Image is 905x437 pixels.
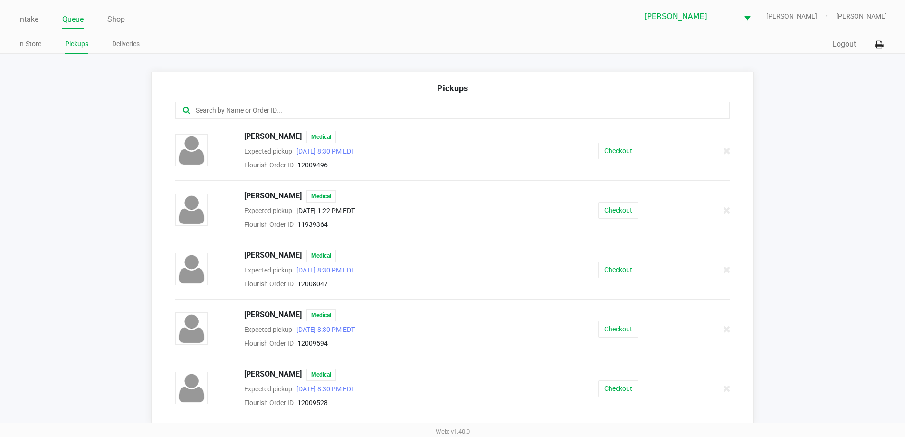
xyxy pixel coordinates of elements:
a: Intake [18,13,38,26]
span: Expected pickup [244,266,292,274]
span: 11939364 [297,221,328,228]
span: Flourish Order ID [244,340,294,347]
span: [PERSON_NAME] [644,11,733,22]
button: Checkout [598,321,638,338]
span: Expected pickup [244,147,292,155]
span: Pickups [437,83,468,93]
span: [PERSON_NAME] [244,369,302,381]
span: Flourish Order ID [244,399,294,407]
span: [PERSON_NAME] [244,250,302,262]
a: Deliveries [112,38,140,50]
a: Queue [62,13,84,26]
a: Shop [107,13,125,26]
span: 12009528 [297,399,328,407]
span: [DATE] 8:30 PM EDT [292,385,355,393]
span: 12009594 [297,340,328,347]
span: 12008047 [297,280,328,288]
span: [PERSON_NAME] [244,309,302,321]
span: Medical [306,250,336,262]
a: In-Store [18,38,41,50]
button: Checkout [598,262,638,278]
span: Expected pickup [244,207,292,214]
span: Medical [306,369,336,381]
button: Checkout [598,380,638,397]
span: [PERSON_NAME] [766,11,836,21]
span: [DATE] 8:30 PM EDT [292,147,355,155]
button: Logout [832,39,856,50]
span: [PERSON_NAME] [836,11,887,21]
span: [PERSON_NAME] [244,190,302,203]
span: 12009496 [297,161,328,169]
span: Medical [306,190,336,203]
span: [DATE] 1:22 PM EDT [292,207,355,214]
span: Expected pickup [244,385,292,393]
span: [PERSON_NAME] [244,131,302,143]
span: Medical [306,309,336,321]
button: Checkout [598,143,638,159]
span: Expected pickup [244,326,292,333]
span: Web: v1.40.0 [436,428,470,435]
span: [DATE] 8:30 PM EDT [292,266,355,274]
span: Flourish Order ID [244,280,294,288]
span: Flourish Order ID [244,221,294,228]
span: Medical [306,131,336,143]
button: Select [738,5,756,28]
span: [DATE] 8:30 PM EDT [292,326,355,333]
button: Checkout [598,202,638,219]
span: Flourish Order ID [244,161,294,169]
a: Pickups [65,38,88,50]
input: Search by Name or Order ID... [195,105,680,116]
